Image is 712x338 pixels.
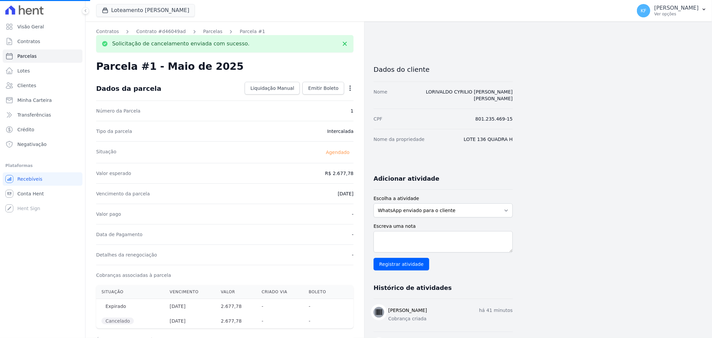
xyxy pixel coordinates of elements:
a: Negativação [3,138,82,151]
dd: 801.235.469-15 [475,116,513,122]
dd: - [352,211,353,217]
dt: Nome [374,89,387,102]
a: Minha Carteira [3,94,82,107]
dd: Intercalada [327,128,353,135]
th: [DATE] [164,299,215,314]
a: Contratos [3,35,82,48]
p: Ver opções [654,11,699,17]
dt: Data de Pagamento [96,231,143,238]
span: Minha Carteira [17,97,52,104]
a: Parcelas [3,49,82,63]
h3: Histórico de atividades [374,284,452,292]
th: - [256,314,303,328]
dd: [DATE] [338,190,353,197]
p: Cobrança criada [388,315,513,322]
th: Situação [96,285,164,299]
th: 2.677,78 [216,299,256,314]
th: - [303,314,340,328]
a: Contratos [96,28,119,35]
a: Recebíveis [3,172,82,186]
th: Vencimento [164,285,215,299]
h3: Adicionar atividade [374,175,439,183]
dt: Tipo da parcela [96,128,132,135]
a: Emitir Boleto [302,82,344,95]
a: Parcelas [203,28,223,35]
th: Boleto [303,285,340,299]
th: 2.677,78 [216,314,256,328]
dt: Valor pago [96,211,121,217]
dd: - [352,231,353,238]
span: Emitir Boleto [308,85,338,92]
button: KF [PERSON_NAME] Ver opções [632,1,712,20]
p: Solicitação de cancelamento enviada com sucesso. [112,40,249,47]
h2: Parcela #1 - Maio de 2025 [96,60,244,72]
p: há 41 minutos [479,307,513,314]
label: Escreva uma nota [374,223,513,230]
a: Clientes [3,79,82,92]
span: Cancelado [101,318,134,324]
dt: Detalhes da renegociação [96,251,157,258]
span: Liquidação Manual [250,85,294,92]
a: Contrato #d46049ad [136,28,186,35]
a: Conta Hent [3,187,82,200]
a: LORIVALDO CYRILIO [PERSON_NAME] [PERSON_NAME] [426,89,513,101]
dt: Número da Parcela [96,108,141,114]
th: Criado via [256,285,303,299]
dt: Nome da propriedade [374,136,425,143]
span: Crédito [17,126,34,133]
span: Contratos [17,38,40,45]
dt: CPF [374,116,382,122]
h3: [PERSON_NAME] [388,307,427,314]
div: Plataformas [5,162,80,170]
nav: Breadcrumb [96,28,353,35]
a: Crédito [3,123,82,136]
span: Clientes [17,82,36,89]
h3: Dados do cliente [374,65,513,73]
span: Conta Hent [17,190,44,197]
span: Parcelas [17,53,37,59]
th: - [256,299,303,314]
button: Loteamento [PERSON_NAME] [96,4,195,17]
a: Lotes [3,64,82,77]
span: Negativação [17,141,47,148]
a: Visão Geral [3,20,82,33]
dd: R$ 2.677,78 [325,170,353,177]
p: [PERSON_NAME] [654,5,699,11]
th: Valor [216,285,256,299]
dd: 1 [350,108,353,114]
dt: Vencimento da parcela [96,190,150,197]
a: Transferências [3,108,82,122]
dt: Cobranças associadas à parcela [96,272,171,279]
dt: Situação [96,148,116,156]
a: Liquidação Manual [245,82,300,95]
span: Lotes [17,67,30,74]
dd: - [352,251,353,258]
span: Visão Geral [17,23,44,30]
label: Escolha a atividade [374,195,513,202]
span: Recebíveis [17,176,42,182]
dt: Valor esperado [96,170,131,177]
span: Agendado [322,148,353,156]
span: Expirado [101,303,130,310]
div: Dados da parcela [96,84,161,93]
th: - [303,299,340,314]
span: Transferências [17,112,51,118]
a: Parcela #1 [240,28,265,35]
input: Registrar atividade [374,258,429,271]
span: KF [641,8,646,13]
th: [DATE] [164,314,215,328]
dd: LOTE 136 QUADRA H [464,136,513,143]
